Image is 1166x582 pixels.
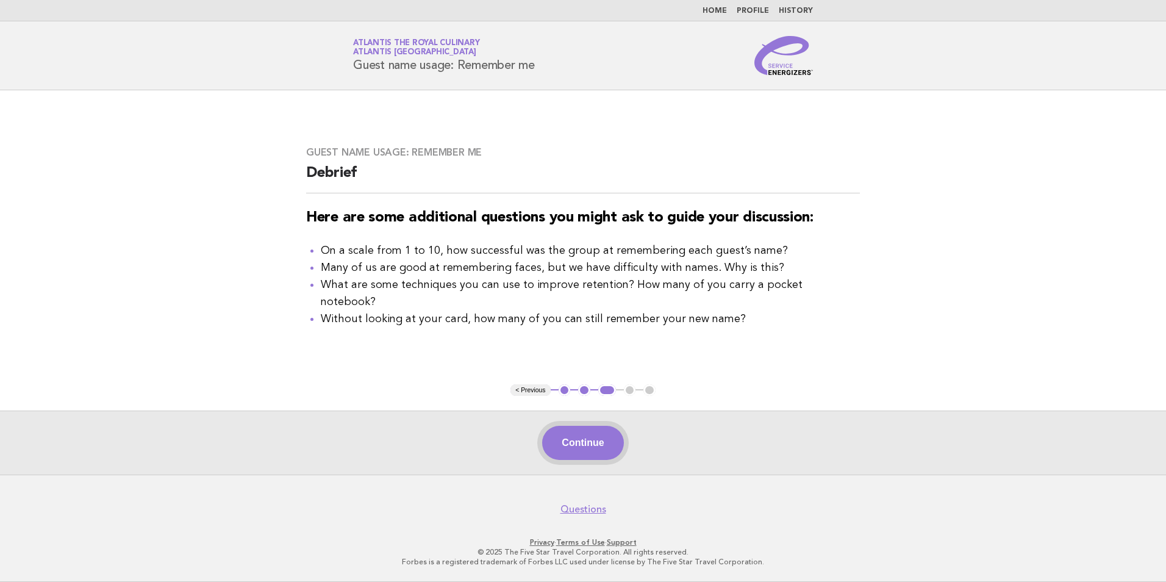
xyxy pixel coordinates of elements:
[210,557,956,567] p: Forbes is a registered trademark of Forbes LLC used under license by The Five Star Travel Corpora...
[321,311,860,328] li: Without looking at your card, how many of you can still remember your new name?
[306,210,814,225] strong: Here are some additional questions you might ask to guide your discussion:
[703,7,727,15] a: Home
[556,538,605,547] a: Terms of Use
[598,384,616,397] button: 3
[321,242,860,259] li: On a scale from 1 to 10, how successful was the group at remembering each guest’s name?
[210,537,956,547] p: · ·
[578,384,590,397] button: 2
[353,40,535,71] h1: Guest name usage: Remember me
[321,259,860,276] li: Many of us are good at remembering faces, but we have difficulty with names. Why is this?
[737,7,769,15] a: Profile
[510,384,550,397] button: < Previous
[321,276,860,311] li: What are some techniques you can use to improve retention? How many of you carry a pocket notebook?
[559,384,571,397] button: 1
[306,146,860,159] h3: Guest name usage: Remember me
[754,36,813,75] img: Service Energizers
[353,49,476,57] span: Atlantis [GEOGRAPHIC_DATA]
[353,39,479,56] a: Atlantis the Royal CulinaryAtlantis [GEOGRAPHIC_DATA]
[210,547,956,557] p: © 2025 The Five Star Travel Corporation. All rights reserved.
[542,426,623,460] button: Continue
[779,7,813,15] a: History
[560,503,606,516] a: Questions
[530,538,554,547] a: Privacy
[306,163,860,193] h2: Debrief
[607,538,637,547] a: Support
